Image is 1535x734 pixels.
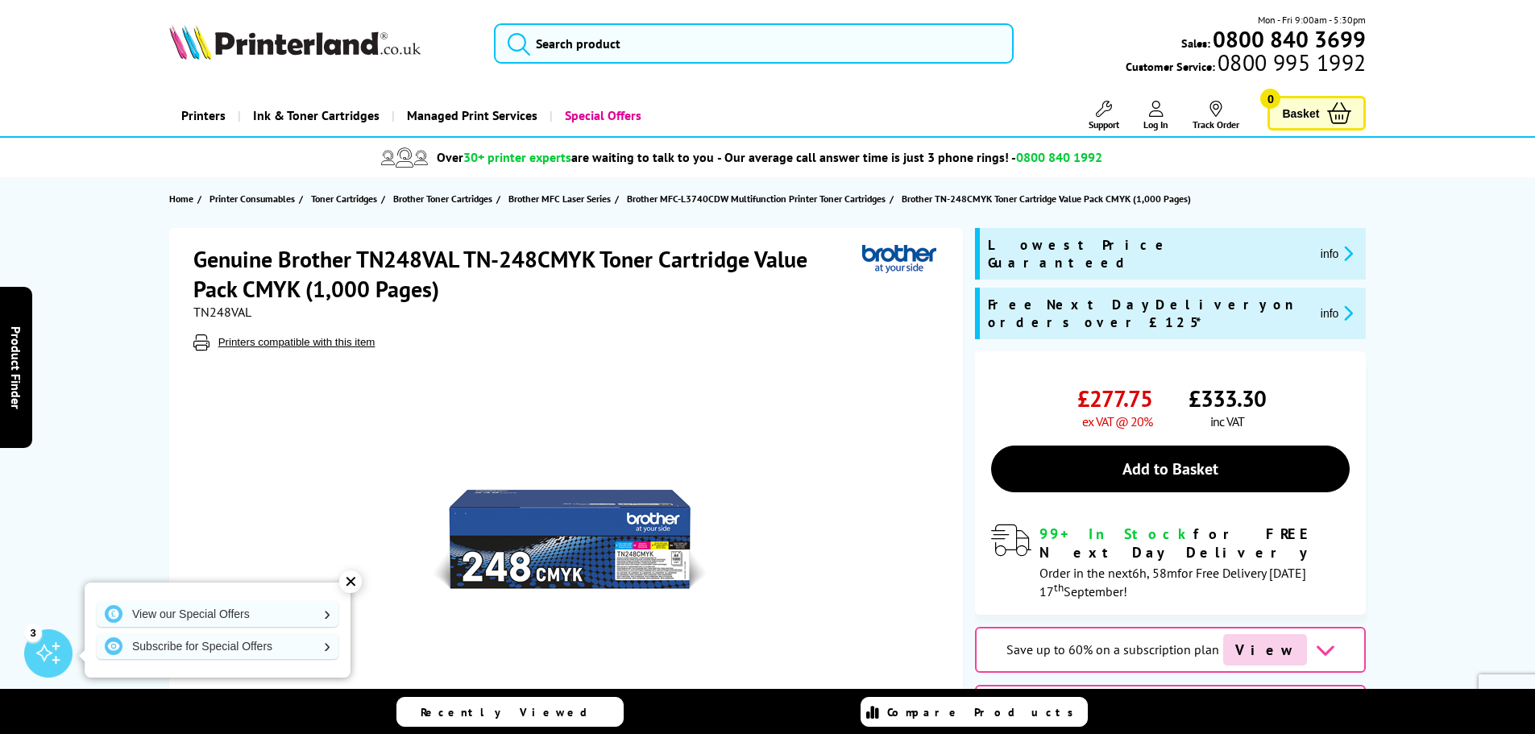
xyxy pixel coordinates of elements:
[1016,149,1102,165] span: 0800 840 1992
[1210,31,1366,47] a: 0800 840 3699
[988,296,1308,331] span: Free Next Day Delivery on orders over £125*
[169,95,238,136] a: Printers
[421,705,604,719] span: Recently Viewed
[861,697,1088,727] a: Compare Products
[1039,525,1350,562] div: for FREE Next Day Delivery
[311,190,377,207] span: Toner Cartridges
[1054,580,1064,595] sup: th
[24,624,42,641] div: 3
[1213,24,1366,54] b: 0800 840 3699
[627,190,886,207] span: Brother MFC-L3740CDW Multifunction Printer Toner Cartridges
[902,190,1191,207] span: Brother TN-248CMYK Toner Cartridge Value Pack CMYK (1,000 Pages)
[1267,96,1366,131] a: Basket 0
[991,446,1350,492] a: Add to Basket
[1126,55,1366,74] span: Customer Service:
[169,24,421,60] img: Printerland Logo
[1039,525,1193,543] span: 99+ In Stock
[887,705,1082,719] span: Compare Products
[396,697,624,727] a: Recently Viewed
[902,190,1195,207] a: Brother TN-248CMYK Toner Cartridge Value Pack CMYK (1,000 Pages)
[1223,634,1307,666] span: View
[988,236,1308,272] span: Lowest Price Guaranteed
[253,95,380,136] span: Ink & Toner Cartridges
[862,244,936,274] img: Brother
[1082,413,1152,429] span: ex VAT @ 20%
[1089,118,1119,131] span: Support
[991,525,1350,599] div: modal_delivery
[311,190,381,207] a: Toner Cartridges
[210,190,299,207] a: Printer Consumables
[393,190,496,207] a: Brother Toner Cartridges
[410,383,726,699] img: Brother TN248VAL TN-248CMYK Toner Cartridge Value Pack CMYK (1,000 Pages)
[1132,565,1177,581] span: 6h, 58m
[1258,12,1366,27] span: Mon - Fri 9:00am - 5:30pm
[1077,384,1152,413] span: £277.75
[494,23,1014,64] input: Search product
[437,149,714,165] span: Over are waiting to talk to you
[717,149,1102,165] span: - Our average call answer time is just 3 phone rings! -
[1143,101,1168,131] a: Log In
[1039,565,1306,599] span: Order in the next for Free Delivery [DATE] 17 September!
[193,244,862,304] h1: Genuine Brother TN248VAL TN-248CMYK Toner Cartridge Value Pack CMYK (1,000 Pages)
[1181,35,1210,51] span: Sales:
[339,570,362,593] div: ✕
[508,190,611,207] span: Brother MFC Laser Series
[1006,641,1219,657] span: Save up to 60% on a subscription plan
[1143,118,1168,131] span: Log In
[1215,55,1366,70] span: 0800 995 1992
[1260,89,1280,109] span: 0
[1282,102,1319,124] span: Basket
[169,24,475,63] a: Printerland Logo
[550,95,653,136] a: Special Offers
[210,190,295,207] span: Printer Consumables
[193,304,251,320] span: TN248VAL
[463,149,571,165] span: 30+ printer experts
[393,190,492,207] span: Brother Toner Cartridges
[169,190,193,207] span: Home
[1210,413,1244,429] span: inc VAT
[1193,101,1239,131] a: Track Order
[238,95,392,136] a: Ink & Toner Cartridges
[97,633,338,659] a: Subscribe for Special Offers
[8,326,24,408] span: Product Finder
[627,190,890,207] a: Brother MFC-L3740CDW Multifunction Printer Toner Cartridges
[1316,244,1359,263] button: promo-description
[214,335,380,349] button: Printers compatible with this item
[169,190,197,207] a: Home
[508,190,615,207] a: Brother MFC Laser Series
[1089,101,1119,131] a: Support
[1189,384,1266,413] span: £333.30
[97,601,338,627] a: View our Special Offers
[392,95,550,136] a: Managed Print Services
[1316,304,1359,322] button: promo-description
